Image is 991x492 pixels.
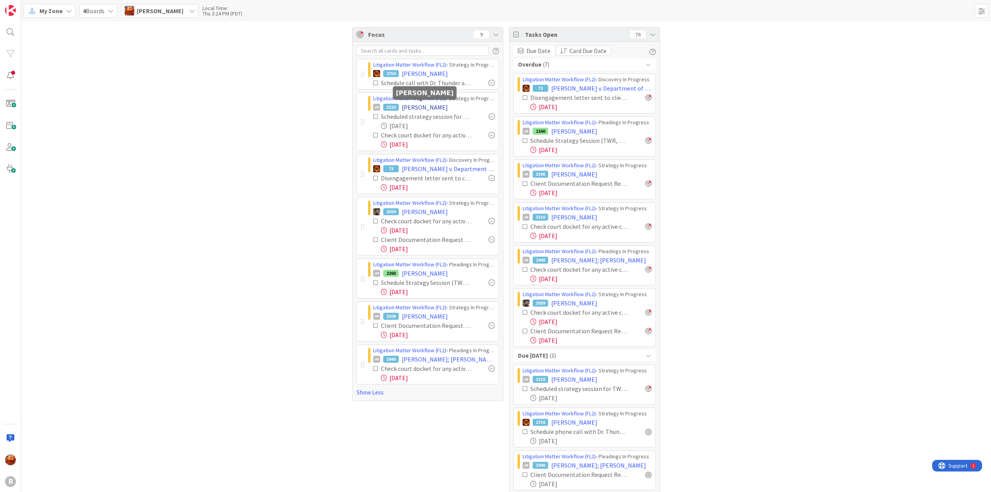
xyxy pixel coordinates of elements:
[373,94,495,103] div: › Strategy In Progress
[523,161,652,170] div: › Strategy In Progress
[383,165,399,172] div: 73
[373,104,380,111] div: JM
[550,351,556,360] span: ( 3 )
[383,70,399,77] div: 2750
[373,346,495,355] div: › Pleadings In Progress
[383,104,399,111] div: 3210
[523,367,596,374] a: Litigation Matter Workflow (FL2)
[530,145,652,154] div: [DATE]
[523,76,596,83] a: Litigation Matter Workflow (FL2)
[373,313,380,320] div: JM
[533,214,548,221] div: 3210
[523,128,530,135] div: JM
[530,308,628,317] div: Check court docket for any active cases: Pull all existing documents and put in case pleading fol...
[5,476,16,487] div: R
[39,6,63,15] span: My Zone
[551,213,597,222] span: [PERSON_NAME]
[523,162,596,169] a: Litigation Matter Workflow (FL2)
[523,171,530,178] div: JM
[83,7,86,15] b: 4
[373,95,446,102] a: Litigation Matter Workflow (FL2)
[530,336,652,345] div: [DATE]
[533,419,548,426] div: 2750
[518,351,548,360] b: Due [DATE]
[523,367,652,375] div: › Strategy In Progress
[381,235,471,244] div: Client Documentation Request Returned by Client + curated to Original Client Docs folder ➡️ infor...
[551,170,597,179] span: [PERSON_NAME]
[523,204,652,213] div: › Strategy In Progress
[357,46,489,56] input: Search all cards and tasks...
[125,6,134,15] img: KA
[523,410,652,418] div: › Strategy In Progress
[373,70,380,77] img: TR
[518,60,542,69] b: Overdue
[530,179,628,188] div: Client Documentation Request Returned by Client + curated to Original Client Docs folder ➡️ infor...
[402,207,448,216] span: [PERSON_NAME]
[530,274,652,283] div: [DATE]
[523,453,596,460] a: Litigation Matter Workflow (FL2)
[523,291,596,298] a: Litigation Matter Workflow (FL2)
[5,454,16,465] img: KA
[383,313,399,320] div: 3206
[526,46,550,55] span: Due Date
[373,261,495,269] div: › Pleadings In Progress
[40,3,42,9] div: 1
[383,208,399,215] div: 3039
[530,427,628,436] div: Schedule phone call with Dr. Thunder for more details re opinion
[383,270,399,277] div: 2260
[523,257,530,264] div: JM
[551,298,597,308] span: [PERSON_NAME]
[381,130,471,140] div: Check court docket for any active cases: Pull all existing documents and put in case pleading fol...
[523,75,652,84] div: › Discovery In Progress
[523,205,596,212] a: Litigation Matter Workflow (FL2)
[357,387,499,397] a: Show Less
[402,103,448,112] span: [PERSON_NAME]
[373,165,380,172] img: TR
[533,376,548,383] div: 3210
[551,84,652,93] span: [PERSON_NAME] v. Department of Human Services
[530,136,628,145] div: Schedule Strategy Session (TWR, TM, JS - when Memo is finalized) week of the 21st
[5,5,16,16] img: Visit kanbanzone.com
[402,69,448,78] span: [PERSON_NAME]
[551,461,646,470] span: [PERSON_NAME]; [PERSON_NAME]
[381,330,495,339] div: [DATE]
[533,462,548,469] div: 2940
[523,462,530,469] div: JM
[402,355,495,364] span: [PERSON_NAME]; [PERSON_NAME]
[533,85,548,92] div: 73
[530,393,652,403] div: [DATE]
[396,89,454,96] h5: [PERSON_NAME]
[523,410,596,417] a: Litigation Matter Workflow (FL2)
[402,312,448,321] span: [PERSON_NAME]
[373,156,495,164] div: › Discovery In Progress
[533,128,548,135] div: 2260
[373,199,495,207] div: › Strategy In Progress
[402,269,448,278] span: [PERSON_NAME]
[543,60,549,69] span: ( 7 )
[523,248,596,255] a: Litigation Matter Workflow (FL2)
[373,61,495,69] div: › Strategy In Progress
[551,418,597,427] span: [PERSON_NAME]
[523,118,652,127] div: › Pleadings In Progress
[473,31,489,38] div: 9
[530,102,652,111] div: [DATE]
[381,373,495,382] div: [DATE]
[530,93,628,102] div: Disengagement letter sent to client & PDF saved in client file
[381,321,471,330] div: Client Documentation Request Returned by Client + curated to Original Client Docs folder ➡️ infor...
[523,300,530,307] img: MW
[381,121,495,130] div: [DATE]
[551,127,597,136] span: [PERSON_NAME]
[523,290,652,298] div: › Strategy In Progress
[556,46,611,56] button: Card Due Date
[523,85,530,92] img: TR
[530,222,628,231] div: Check court docket for any active cases: Pull all existing documents and put in case pleading fol...
[530,384,628,393] div: Scheduled strategy session for TWR, INC & responsible attorney
[523,214,530,221] div: JM
[373,156,446,163] a: Litigation Matter Workflow (FL2)
[381,216,471,226] div: Check court docket for any active cases: Pull all existing documents and put in case pleading fol...
[16,1,35,10] span: Support
[383,356,399,363] div: 2940
[530,479,652,489] div: [DATE]
[381,287,495,297] div: [DATE]
[523,419,530,426] img: TR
